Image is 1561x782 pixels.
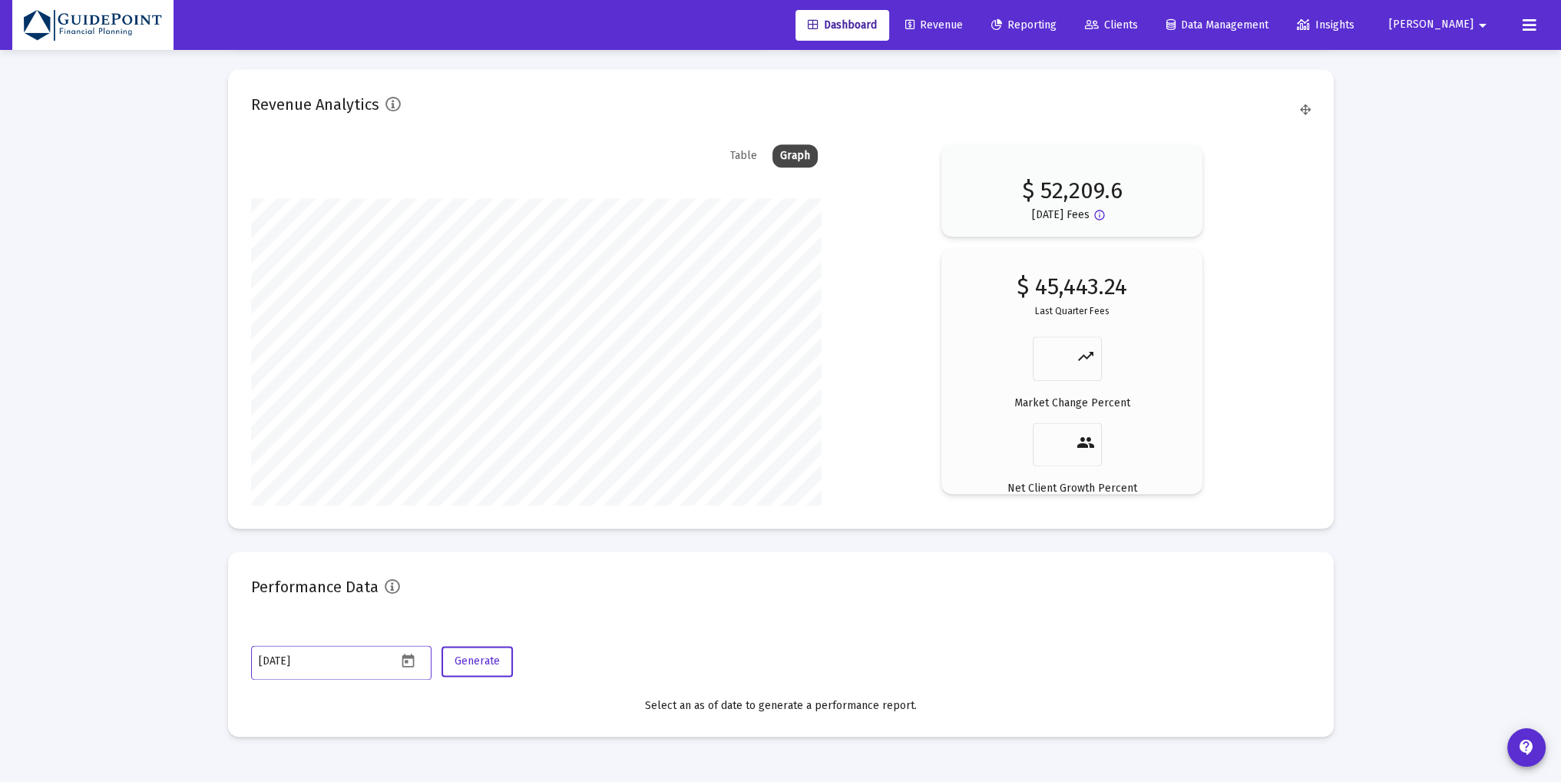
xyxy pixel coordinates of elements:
[905,18,963,31] span: Revenue
[251,698,1311,714] div: Select an as of date to generate a performance report.
[1473,10,1492,41] mat-icon: arrow_drop_down
[1297,18,1354,31] span: Insights
[1022,167,1123,198] p: $ 52,209.6
[808,18,877,31] span: Dashboard
[795,10,889,41] a: Dashboard
[442,646,513,677] button: Generate
[1017,279,1127,294] p: $ 45,443.24
[1076,433,1095,452] mat-icon: people
[1371,9,1510,40] button: [PERSON_NAME]
[1389,18,1473,31] span: [PERSON_NAME]
[1093,209,1112,227] mat-icon: Button that displays a tooltip when focused or hovered over
[1166,18,1268,31] span: Data Management
[1085,18,1138,31] span: Clients
[259,655,397,668] input: Select a Date
[1154,10,1281,41] a: Data Management
[893,10,975,41] a: Revenue
[397,649,419,671] button: Open calendar
[1517,738,1536,757] mat-icon: contact_support
[991,18,1057,31] span: Reporting
[1076,347,1095,366] mat-icon: trending_up
[1073,10,1150,41] a: Clients
[1035,303,1110,319] p: Last Quarter Fees
[251,92,379,117] h2: Revenue Analytics
[251,575,379,599] h2: Performance Data
[1032,207,1090,223] p: [DATE] Fees
[979,10,1069,41] a: Reporting
[1014,396,1130,411] p: Market Change Percent
[24,10,162,41] img: Dashboard
[1007,481,1137,496] p: Net Client Growth Percent
[1285,10,1367,41] a: Insights
[723,144,765,167] div: Table
[455,654,500,668] span: Generate
[772,144,818,167] div: Graph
